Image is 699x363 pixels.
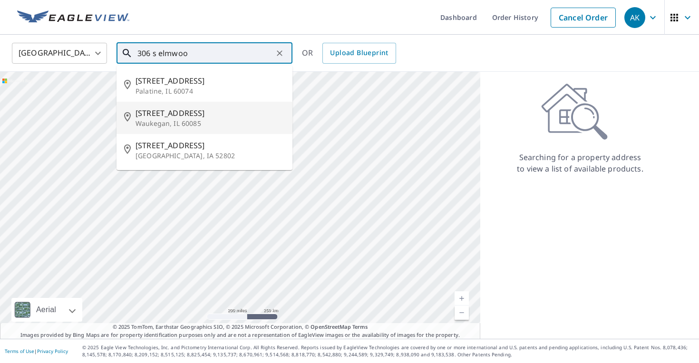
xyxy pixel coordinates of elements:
[82,344,694,358] p: © 2025 Eagle View Technologies, Inc. and Pictometry International Corp. All Rights Reserved. Repo...
[352,323,368,330] a: Terms
[113,323,368,331] span: © 2025 TomTom, Earthstar Geographics SIO, © 2025 Microsoft Corporation, ©
[455,306,469,320] a: Current Level 5, Zoom Out
[5,348,34,354] a: Terms of Use
[311,323,350,330] a: OpenStreetMap
[11,298,82,322] div: Aerial
[136,151,285,161] p: [GEOGRAPHIC_DATA], IA 52802
[33,298,59,322] div: Aerial
[455,291,469,306] a: Current Level 5, Zoom In
[5,348,68,354] p: |
[17,10,129,25] img: EV Logo
[12,40,107,67] div: [GEOGRAPHIC_DATA]
[137,40,273,67] input: Search by address or latitude-longitude
[37,348,68,354] a: Privacy Policy
[136,119,285,128] p: Waukegan, IL 60085
[624,7,645,28] div: AK
[273,47,286,60] button: Clear
[322,43,396,64] a: Upload Blueprint
[516,152,644,174] p: Searching for a property address to view a list of available products.
[136,86,285,96] p: Palatine, IL 60074
[330,47,388,59] span: Upload Blueprint
[136,140,285,151] span: [STREET_ADDRESS]
[136,75,285,86] span: [STREET_ADDRESS]
[302,43,396,64] div: OR
[136,107,285,119] span: [STREET_ADDRESS]
[551,8,616,28] a: Cancel Order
